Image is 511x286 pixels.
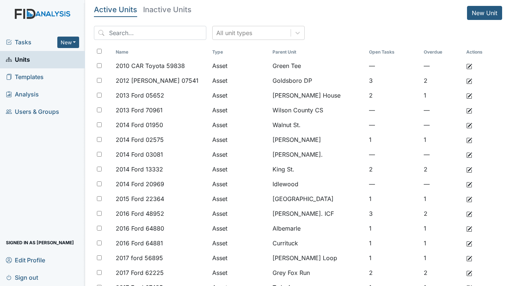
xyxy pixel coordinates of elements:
a: New Unit [467,6,502,20]
td: 2 [421,73,463,88]
td: King St. [270,162,366,177]
th: Toggle SortBy [421,46,463,58]
td: Asset [209,103,269,118]
td: — [421,58,463,73]
td: 2 [366,162,421,177]
td: [PERSON_NAME] [270,132,366,147]
span: 2014 Ford 20969 [116,180,164,188]
button: New [57,37,79,48]
td: Grey Fox Run [270,265,366,280]
td: 1 [366,132,421,147]
td: Asset [209,58,269,73]
td: [PERSON_NAME]. [270,147,366,162]
td: 1 [366,251,421,265]
td: Wilson County CS [270,103,366,118]
span: Analysis [6,89,39,100]
td: 2 [421,206,463,221]
td: 2 [366,88,421,103]
th: Toggle SortBy [113,46,210,58]
span: 2013 Ford 05652 [116,91,164,100]
td: Asset [209,132,269,147]
td: 1 [421,191,463,206]
span: 2013 Ford 70961 [116,106,163,115]
span: Edit Profile [6,254,45,266]
td: 1 [421,88,463,103]
td: [GEOGRAPHIC_DATA] [270,191,366,206]
span: 2010 CAR Toyota 59838 [116,61,185,70]
td: [PERSON_NAME]. ICF [270,206,366,221]
td: 1 [421,236,463,251]
span: 2016 Ford 64880 [116,224,164,233]
td: 1 [421,221,463,236]
td: — [421,118,463,132]
td: Asset [209,236,269,251]
input: Search... [94,26,206,40]
td: — [366,118,421,132]
span: Signed in as [PERSON_NAME] [6,237,74,248]
th: Toggle SortBy [209,46,269,58]
span: Sign out [6,272,38,283]
th: Actions [463,46,500,58]
span: 2014 Ford 02575 [116,135,164,144]
td: — [421,103,463,118]
td: Asset [209,221,269,236]
td: Asset [209,147,269,162]
span: 2017 Ford 62225 [116,268,164,277]
td: 1 [421,251,463,265]
td: — [366,147,421,162]
span: Units [6,54,30,65]
td: Asset [209,73,269,88]
td: Walnut St. [270,118,366,132]
td: Idlewood [270,177,366,191]
td: — [366,177,421,191]
td: 1 [366,236,421,251]
td: Goldsboro DP [270,73,366,88]
td: — [421,177,463,191]
td: Asset [209,206,269,221]
td: 3 [366,206,421,221]
td: 3 [366,73,421,88]
span: 2014 Ford 03081 [116,150,163,159]
span: 2014 Ford 13332 [116,165,163,174]
td: Albemarle [270,221,366,236]
a: Tasks [6,38,57,47]
td: — [366,58,421,73]
span: Users & Groups [6,106,59,118]
td: [PERSON_NAME] House [270,88,366,103]
span: 2012 [PERSON_NAME] 07541 [116,76,199,85]
td: 2 [421,265,463,280]
td: Asset [209,177,269,191]
td: — [366,103,421,118]
td: Currituck [270,236,366,251]
span: 2016 Ford 64881 [116,239,163,248]
td: Green Tee [270,58,366,73]
td: [PERSON_NAME] Loop [270,251,366,265]
div: All unit types [216,28,252,37]
td: 2 [366,265,421,280]
td: 1 [421,132,463,147]
td: 1 [366,221,421,236]
td: — [421,147,463,162]
h5: Inactive Units [143,6,192,13]
span: 2014 Ford 01950 [116,120,163,129]
td: Asset [209,162,269,177]
th: Toggle SortBy [366,46,421,58]
td: Asset [209,251,269,265]
span: Templates [6,71,44,83]
td: Asset [209,191,269,206]
td: 1 [366,191,421,206]
span: 2015 Ford 22364 [116,194,164,203]
td: Asset [209,88,269,103]
td: Asset [209,118,269,132]
input: Toggle All Rows Selected [97,49,102,54]
td: 2 [421,162,463,177]
span: 2016 Ford 48952 [116,209,164,218]
td: Asset [209,265,269,280]
th: Toggle SortBy [270,46,366,58]
span: 2017 ford 56895 [116,253,163,262]
h5: Active Units [94,6,137,13]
